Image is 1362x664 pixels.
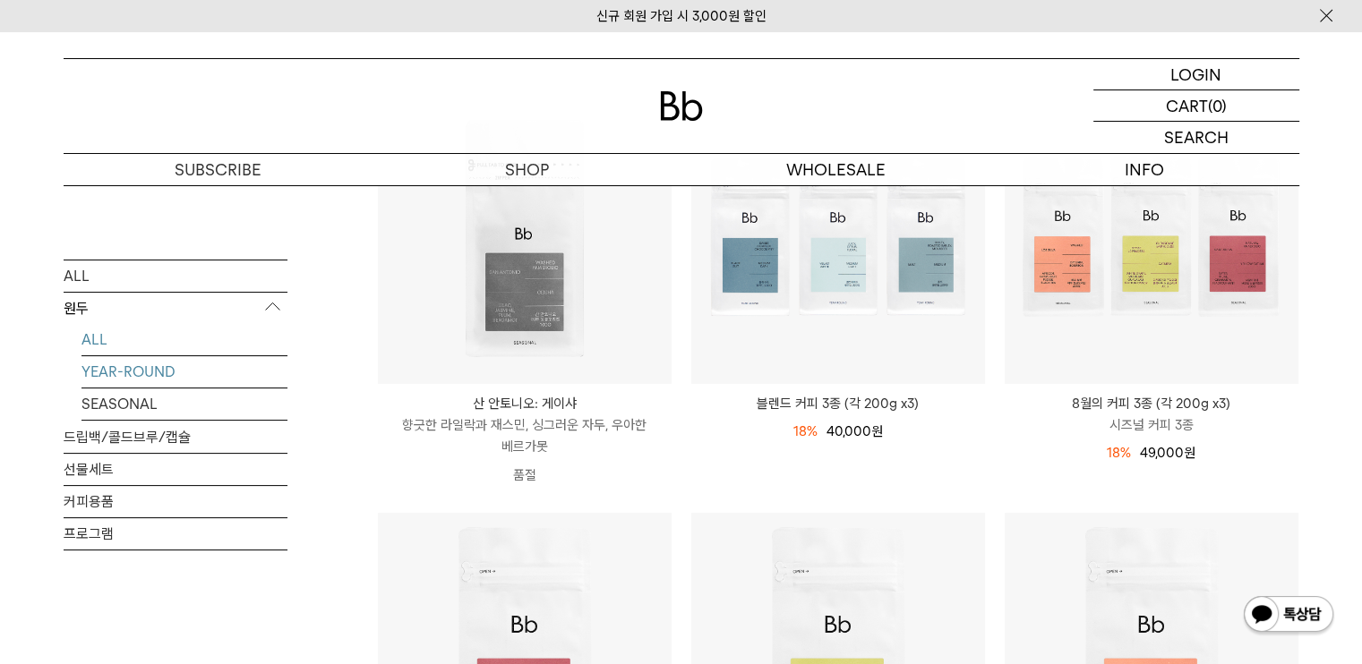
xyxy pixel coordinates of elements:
p: CART [1166,90,1208,121]
div: 18% [1107,442,1131,464]
a: 신규 회원 가입 시 3,000원 할인 [596,8,767,24]
a: SUBSCRIBE [64,154,373,185]
p: 원두 [64,293,287,325]
p: SEARCH [1164,122,1229,153]
span: 원 [871,423,883,439]
img: 카카오톡 채널 1:1 채팅 버튼 [1242,594,1335,637]
a: 산 안토니오: 게이샤 향긋한 라일락과 재스민, 싱그러운 자두, 우아한 베르가못 [378,393,672,457]
a: LOGIN [1093,59,1299,90]
p: INFO [990,154,1299,185]
img: 산 안토니오: 게이샤 [378,90,672,384]
span: 49,000 [1140,445,1195,461]
p: 향긋한 라일락과 재스민, 싱그러운 자두, 우아한 베르가못 [378,414,672,457]
a: 커피용품 [64,486,287,517]
img: 8월의 커피 3종 (각 200g x3) [1005,90,1298,384]
a: YEAR-ROUND [81,356,287,387]
p: 산 안토니오: 게이샤 [378,393,672,414]
p: 품절 [378,457,672,493]
a: SEASONAL [81,388,287,420]
p: 시즈널 커피 3종 [1005,414,1298,436]
p: LOGIN [1170,59,1221,89]
a: 8월의 커피 3종 (각 200g x3) 시즈널 커피 3종 [1005,393,1298,436]
a: ALL [64,260,287,292]
p: WHOLESALE [681,154,990,185]
span: 40,000 [827,423,883,439]
a: 선물세트 [64,454,287,485]
a: 드립백/콜드브루/캡슐 [64,421,287,453]
a: 블렌드 커피 3종 (각 200g x3) [691,393,985,414]
img: 블렌드 커피 3종 (각 200g x3) [691,90,985,384]
p: 8월의 커피 3종 (각 200g x3) [1005,393,1298,414]
div: 18% [793,421,818,442]
a: CART (0) [1093,90,1299,122]
a: SHOP [373,154,681,185]
a: ALL [81,324,287,355]
a: 프로그램 [64,518,287,549]
img: 로고 [660,91,703,121]
span: 원 [1184,445,1195,461]
p: (0) [1208,90,1227,121]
